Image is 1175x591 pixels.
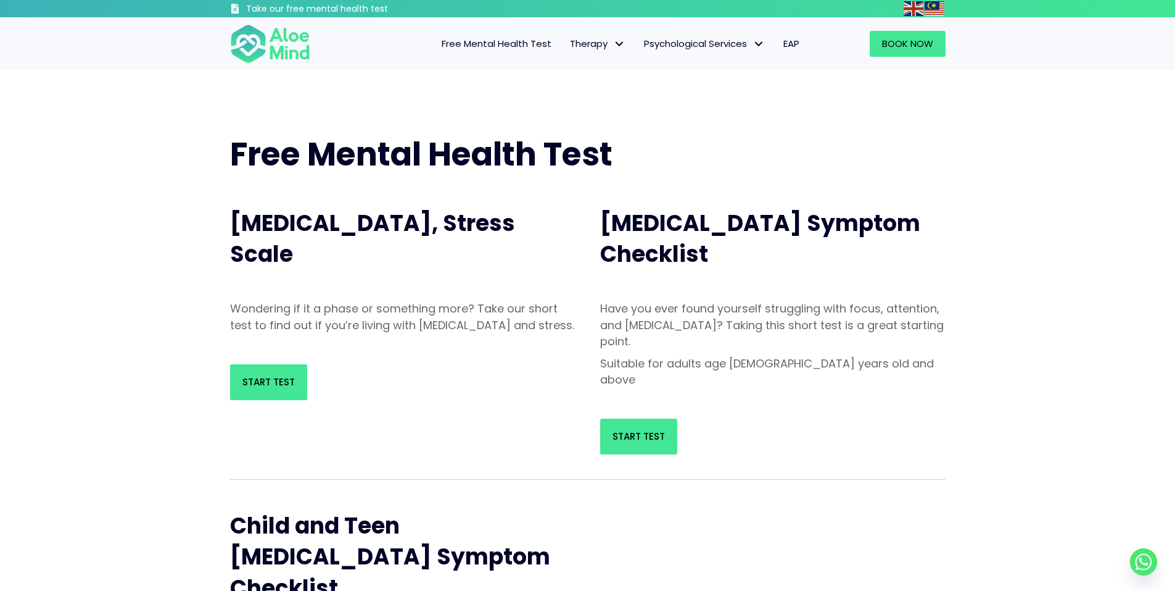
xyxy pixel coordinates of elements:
[635,31,774,57] a: Psychological ServicesPsychological Services: submenu
[230,364,307,400] a: Start Test
[611,35,629,53] span: Therapy: submenu
[230,301,575,333] p: Wondering if it a phase or something more? Take our short test to find out if you’re living with ...
[432,31,561,57] a: Free Mental Health Test
[774,31,809,57] a: EAP
[904,1,925,15] a: English
[750,35,768,53] span: Psychological Services: submenu
[870,31,946,57] a: Book Now
[600,419,677,455] a: Start Test
[230,23,310,64] img: Aloe mind Logo
[442,37,551,50] span: Free Mental Health Test
[904,1,923,16] img: en
[783,37,799,50] span: EAP
[230,132,612,177] span: Free Mental Health Test
[242,375,295,388] span: Start Test
[925,1,946,15] a: Malay
[1130,548,1157,576] a: Whatsapp
[600,356,946,388] p: Suitable for adults age [DEMOGRAPHIC_DATA] years old and above
[570,37,625,50] span: Therapy
[230,207,515,270] span: [MEDICAL_DATA], Stress Scale
[612,430,665,443] span: Start Test
[600,207,920,270] span: [MEDICAL_DATA] Symptom Checklist
[561,31,635,57] a: TherapyTherapy: submenu
[600,301,946,349] p: Have you ever found yourself struggling with focus, attention, and [MEDICAL_DATA]? Taking this sh...
[246,3,454,15] h3: Take our free mental health test
[644,37,765,50] span: Psychological Services
[925,1,944,16] img: ms
[882,37,933,50] span: Book Now
[326,31,809,57] nav: Menu
[230,3,454,17] a: Take our free mental health test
